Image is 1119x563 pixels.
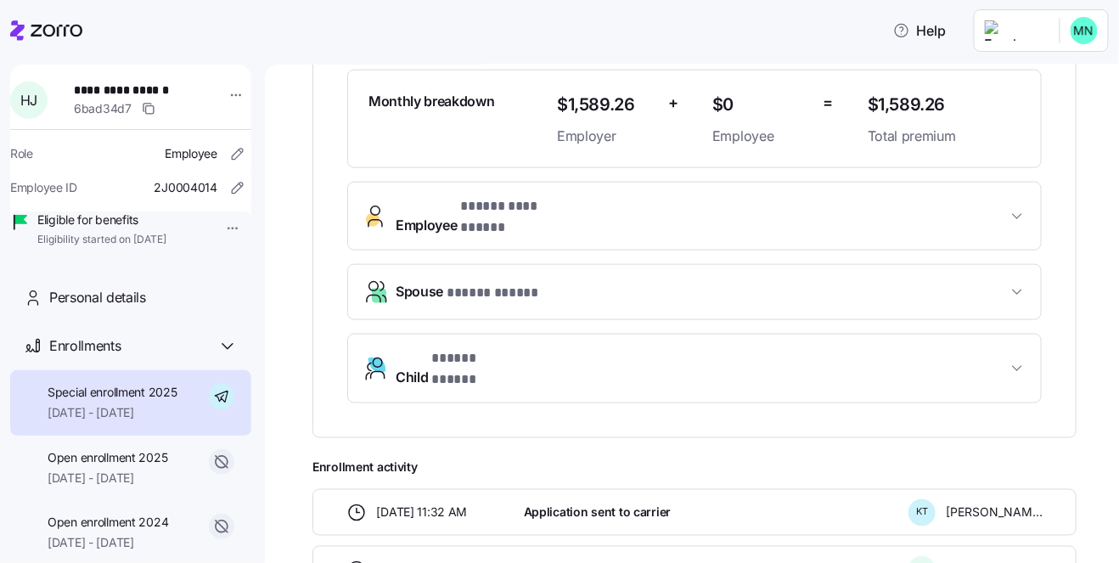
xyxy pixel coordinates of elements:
span: Employee [396,196,571,237]
span: Spouse [396,281,543,304]
span: Eligibility started on [DATE] [37,233,166,247]
span: Total premium [868,126,1021,147]
span: Personal details [49,287,146,308]
span: Child [396,348,523,389]
span: Open enrollment 2025 [48,449,167,466]
span: Help [893,20,947,41]
span: 2J0004014 [155,179,217,196]
span: Role [10,145,33,162]
span: Employee ID [10,179,77,196]
span: Employee [165,145,217,162]
span: $0 [712,91,810,119]
span: [DATE] - [DATE] [48,470,167,487]
span: Eligible for benefits [37,211,166,228]
span: Employee [712,126,810,147]
span: Open enrollment 2024 [48,514,168,531]
span: [DATE] - [DATE] [48,404,177,421]
span: [DATE] 11:32 AM [377,504,468,521]
span: 6bad34d7 [74,100,132,117]
span: K T [916,508,928,517]
span: [PERSON_NAME] [946,504,1043,521]
span: $1,589.26 [868,91,1021,119]
img: Employer logo [985,20,1046,41]
span: Enrollments [49,335,121,357]
span: Employer [557,126,655,147]
button: Help [880,14,960,48]
span: Special enrollment 2025 [48,384,177,401]
span: [DATE] - [DATE] [48,534,168,551]
span: + [668,91,678,115]
span: Enrollment activity [312,459,1077,476]
img: b0ee0d05d7ad5b312d7e0d752ccfd4ca [1071,17,1098,44]
span: Monthly breakdown [368,91,495,112]
span: = [824,91,834,115]
span: Application sent to carrier [524,504,671,521]
span: H J [20,93,37,107]
span: $1,589.26 [557,91,655,119]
